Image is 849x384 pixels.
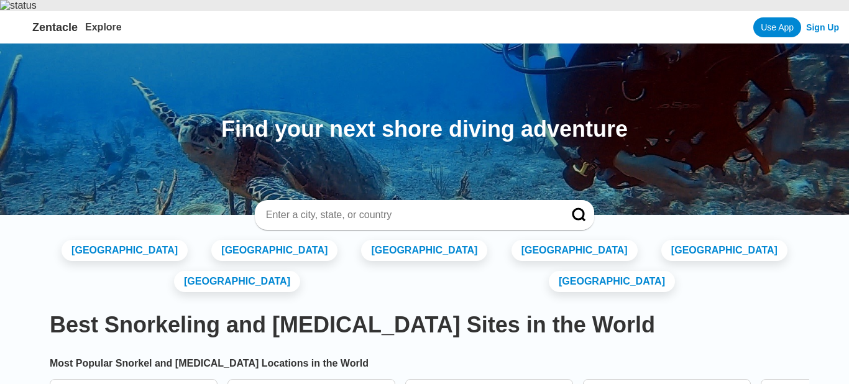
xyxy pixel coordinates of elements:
[753,17,801,37] a: Use App
[549,271,675,292] a: [GEOGRAPHIC_DATA]
[361,240,487,261] a: [GEOGRAPHIC_DATA]
[512,240,638,261] a: [GEOGRAPHIC_DATA]
[50,312,799,338] h1: Best Snorkeling and [MEDICAL_DATA] Sites in the World
[62,240,188,261] a: [GEOGRAPHIC_DATA]
[10,17,78,37] a: Zentacle logoZentacle
[806,22,839,32] a: Sign Up
[265,209,554,221] input: Enter a city, state, or country
[32,21,78,34] span: Zentacle
[661,240,787,261] a: [GEOGRAPHIC_DATA]
[174,271,300,292] a: [GEOGRAPHIC_DATA]
[85,22,122,32] a: Explore
[211,240,337,261] a: [GEOGRAPHIC_DATA]
[50,358,799,369] h2: Most Popular Snorkel and [MEDICAL_DATA] Locations in the World
[10,17,30,37] img: Zentacle logo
